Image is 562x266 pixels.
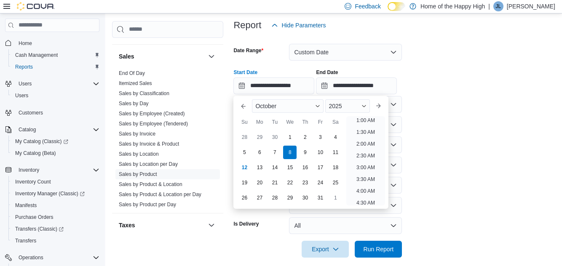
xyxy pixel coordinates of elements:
button: Users [15,79,35,89]
span: Inventory [15,165,99,175]
a: Cash Management [12,50,61,60]
span: Transfers [12,236,99,246]
span: Operations [15,253,99,263]
div: day-1 [283,130,297,144]
h3: Sales [119,52,134,61]
span: My Catalog (Classic) [15,138,68,145]
span: Transfers [15,237,36,244]
span: Reports [15,64,33,70]
div: day-28 [238,130,251,144]
button: Manifests [8,199,103,211]
div: We [283,115,297,129]
button: My Catalog (Beta) [8,147,103,159]
div: Th [298,115,312,129]
span: Sales by Product & Location per Day [119,191,201,198]
div: day-29 [253,130,266,144]
a: Purchase Orders [12,212,57,222]
div: day-23 [298,176,312,189]
span: Sales by Product & Location [119,181,182,188]
div: Tu [268,115,281,129]
div: day-18 [329,161,342,174]
li: 1:30 AM [353,127,378,137]
span: Users [19,80,32,87]
a: Manifests [12,200,40,210]
div: day-22 [283,176,297,189]
button: Open list of options [390,101,397,108]
div: October, 2025 [237,130,343,205]
h3: Taxes [119,221,135,229]
a: Sales by Location per Day [119,161,178,167]
button: Inventory Count [8,176,103,188]
span: Sales by Employee (Tendered) [119,120,188,127]
a: Sales by Product & Location [119,181,182,187]
a: Users [12,90,32,101]
span: Inventory Manager (Classic) [15,190,85,197]
button: Reports [8,61,103,73]
span: Sales by Location per Day [119,161,178,168]
span: Users [15,79,99,89]
a: Sales by Day [119,101,149,106]
div: day-30 [298,191,312,205]
div: day-11 [329,146,342,159]
p: [PERSON_NAME] [507,1,555,11]
div: day-12 [238,161,251,174]
span: My Catalog (Classic) [12,136,99,146]
button: Users [2,78,103,90]
a: Sales by Invoice & Product [119,141,179,147]
span: Purchase Orders [15,214,54,221]
button: Previous Month [237,99,250,113]
span: Customers [19,109,43,116]
span: Catalog [19,126,36,133]
span: Sales by Product per Day [119,201,176,208]
li: 1:00 AM [353,115,378,125]
a: Sales by Classification [119,90,169,96]
li: 2:00 AM [353,139,378,149]
div: day-15 [283,161,297,174]
span: JL [496,1,501,11]
button: Catalog [2,124,103,136]
button: Inventory [2,164,103,176]
div: day-28 [268,191,281,205]
div: day-2 [298,130,312,144]
div: day-25 [329,176,342,189]
span: Manifests [12,200,99,210]
button: Sales [206,51,217,61]
button: Inventory [15,165,43,175]
span: Run Report [364,245,394,253]
button: Taxes [206,220,217,230]
a: Sales by Employee (Tendered) [119,121,188,127]
span: Catalog [15,125,99,135]
div: day-17 [313,161,327,174]
div: Su [238,115,251,129]
div: Jesse Losee [493,1,503,11]
ul: Time [346,116,385,205]
div: Sales [112,68,223,213]
a: Sales by Product per Day [119,202,176,207]
a: Sales by Employee (Created) [119,111,185,117]
div: day-29 [283,191,297,205]
span: Hide Parameters [281,21,326,29]
label: End Date [316,69,338,76]
a: Sales by Product [119,171,157,177]
span: Reports [12,62,99,72]
div: day-27 [253,191,266,205]
span: Sales by Day [119,100,149,107]
a: Itemized Sales [119,80,152,86]
button: Operations [2,252,103,263]
input: Press the down key to enter a popover containing a calendar. Press the escape key to close the po... [233,77,314,94]
a: My Catalog (Classic) [12,136,72,146]
li: 3:00 AM [353,162,378,173]
button: All [289,217,402,234]
span: Export [307,241,344,258]
a: Customers [15,108,46,118]
div: day-6 [253,146,266,159]
span: Feedback [355,2,380,11]
button: Sales [119,52,205,61]
div: day-5 [238,146,251,159]
span: Itemized Sales [119,80,152,87]
a: Sales by Invoice [119,131,155,137]
span: Inventory Count [15,178,51,185]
